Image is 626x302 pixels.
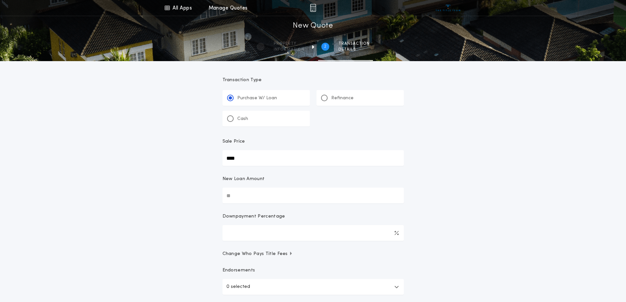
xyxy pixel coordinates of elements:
[331,95,354,102] p: Refinance
[274,41,304,46] span: Property
[237,116,248,122] p: Cash
[324,44,326,49] h2: 2
[222,138,245,145] p: Sale Price
[436,5,460,11] img: vs-icon
[222,77,404,83] p: Transaction Type
[222,188,404,203] input: New Loan Amount
[237,95,277,102] p: Purchase W/ Loan
[222,176,265,182] p: New Loan Amount
[293,21,333,31] h1: New Quote
[222,267,404,274] p: Endorsements
[226,283,250,291] p: 0 selected
[222,225,404,241] input: Downpayment Percentage
[222,213,285,220] p: Downpayment Percentage
[222,251,293,257] span: Change Who Pays Title Fees
[338,47,370,52] span: details
[310,4,316,12] img: img
[222,150,404,166] input: Sale Price
[222,251,404,257] button: Change Who Pays Title Fees
[274,47,304,52] span: information
[222,279,404,295] button: 0 selected
[338,41,370,46] span: Transaction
